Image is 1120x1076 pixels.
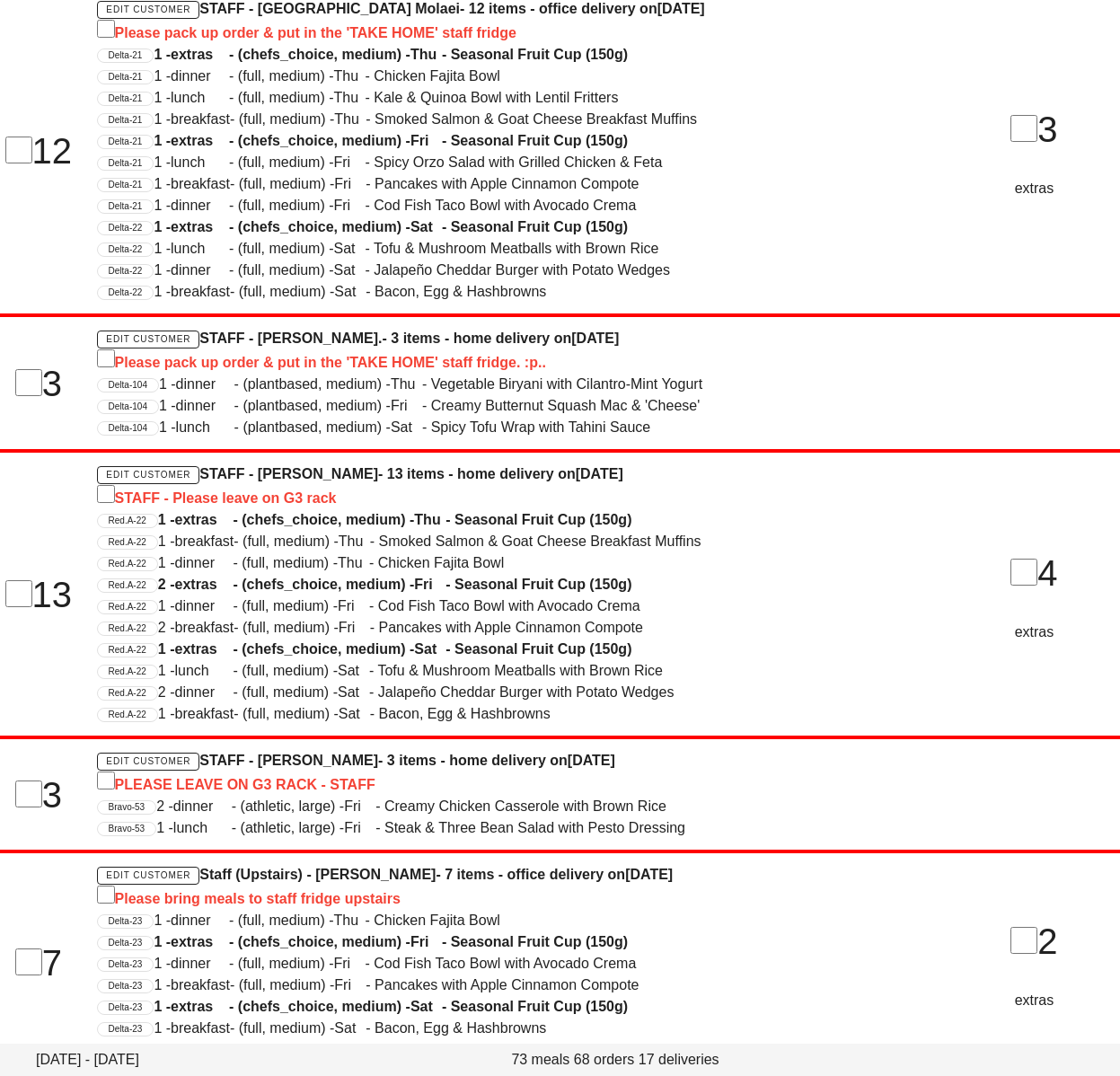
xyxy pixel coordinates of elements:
span: Fri [338,595,369,617]
span: Sat [414,639,445,660]
span: Red.A-22 [109,644,146,657]
span: Delta-21 [109,114,143,127]
span: Fri [391,395,422,417]
span: breakfast [175,703,234,725]
span: 1 - - (full, medium) - - Kale & Quinoa Bowl with Lentil Fritters [154,90,618,105]
span: Thu [334,910,366,931]
span: 1 - - (full, medium) - - Chicken Fajita Bowl [154,913,499,928]
span: breakfast [171,975,230,996]
span: Delta-21 [109,49,143,62]
span: 1 - - (athletic, large) - - Steak & Three Bean Salad with Pesto Dressing [156,820,685,835]
span: 1 - - (full, medium) - - Cod Fish Taco Bowl with Avocado Crema [154,198,636,213]
span: breakfast [171,173,230,195]
span: Delta-23 [109,1001,143,1014]
span: Fri [334,195,366,216]
span: dinner [171,953,229,975]
span: 1 - - (plantbased, medium) - - Vegetable Biryani with Cilantro-Mint Yogurt [159,376,702,392]
span: extras [171,931,229,953]
span: 1 - - (chefs_choice, medium) - - Seasonal Fruit Cup (150g) [154,219,628,234]
span: dinner [171,66,229,87]
span: 1 - - (full, medium) - - Cod Fish Taco Bowl with Avocado Crema [154,956,636,971]
span: 1 - - (full, medium) - - Pancakes with Apple Cinnamon Compote [154,977,639,992]
span: Sat [338,682,369,703]
span: [DATE] [625,867,673,882]
h4: Staff (Upstairs) - [PERSON_NAME] - 7 items - office delivery on [97,864,929,910]
div: Please bring meals to staff fridge upstairs [97,886,929,910]
span: 1 - - (full, medium) - - Bacon, Egg & Hashbrowns [158,706,551,721]
span: 1 - - (chefs_choice, medium) - - Seasonal Fruit Cup (150g) [154,999,628,1014]
span: Thu [334,87,366,109]
span: Bravo-53 [109,801,146,814]
span: 1 - - (full, medium) - - Chicken Fajita Bowl [154,68,499,84]
span: Sat [334,238,366,260]
span: 2 - - (athletic, large) - - Creamy Chicken Casserole with Brown Rice [156,798,666,814]
div: PLEASE LEAVE ON G3 RACK - STAFF [97,772,929,796]
a: Edit Customer [97,466,200,484]
span: Delta-21 [109,179,143,191]
span: 1 - - (full, medium) - - Smoked Salmon & Goat Cheese Breakfast Muffins [154,111,697,127]
span: Delta-104 [109,422,147,435]
div: STAFF - Please leave on G3 rack [97,485,929,509]
span: Delta-22 [109,265,143,278]
span: Edit Customer [105,334,190,344]
span: dinner [171,260,229,281]
span: Delta-23 [109,937,143,949]
span: Fri [334,173,366,195]
span: Red.A-22 [109,515,146,527]
span: 1 - - (full, medium) - - Pancakes with Apple Cinnamon Compote [154,176,639,191]
span: Fri [414,574,445,595]
span: 1 - - (chefs_choice, medium) - - Seasonal Fruit Cup (150g) [158,512,632,527]
span: 1 - - (full, medium) - - Tofu & Mushroom Meatballs with Brown Rice [154,241,658,256]
span: Sat [334,281,366,303]
span: Delta-23 [109,958,143,971]
span: 1 - - (full, medium) - - Bacon, Egg & Hashbrowns [154,1020,546,1036]
span: Sat [334,1018,366,1039]
span: Thu [414,509,445,531]
span: Edit Customer [105,470,190,480]
span: extras [175,509,234,531]
span: dinner [175,595,234,617]
span: extras [175,639,234,660]
span: Delta-22 [109,287,143,299]
span: Red.A-22 [109,536,146,549]
span: Thu [391,374,422,395]
span: breakfast [175,617,234,639]
span: Delta-21 [109,71,143,84]
span: [DATE] [657,1,705,16]
span: Thu [338,552,369,574]
span: lunch [171,87,229,109]
span: Thu [339,531,370,552]
span: Sat [339,703,370,725]
div: 4 [950,546,1118,600]
span: 1 - - (plantbased, medium) - - Creamy Butternut Squash Mac & 'Cheese' [159,398,700,413]
span: Red.A-22 [109,601,146,613]
span: 1 - - (full, medium) - - Spicy Orzo Salad with Grilled Chicken & Feta [154,154,662,170]
span: Delta-21 [109,136,143,148]
span: Delta-21 [109,200,143,213]
span: Red.A-22 [109,687,146,700]
span: Red.A-22 [109,579,146,592]
span: dinner [176,395,234,417]
span: 1 - - (chefs_choice, medium) - - Seasonal Fruit Cup (150g) [154,47,628,62]
span: dinner [175,552,234,574]
span: extras [171,996,229,1018]
span: Sat [410,996,442,1018]
span: lunch [173,817,232,839]
span: Delta-22 [109,222,143,234]
span: Delta-21 [109,93,143,105]
span: Red.A-22 [109,709,146,721]
a: Edit Customer [97,331,200,348]
span: Fri [410,931,442,953]
span: Bravo-53 [109,823,146,835]
div: Please pack up order & put in the 'TAKE HOME' staff fridge. :p.. [97,349,929,374]
span: Fri [344,817,375,839]
span: dinner [171,910,229,931]
span: Red.A-22 [109,558,146,570]
span: 1 - - (chefs_choice, medium) - - Seasonal Fruit Cup (150g) [154,133,628,148]
span: Fri [344,796,375,817]
span: Delta-22 [109,243,143,256]
span: Fri [334,152,366,173]
span: breakfast [171,281,230,303]
span: Sat [391,417,422,438]
span: Fri [334,975,366,996]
